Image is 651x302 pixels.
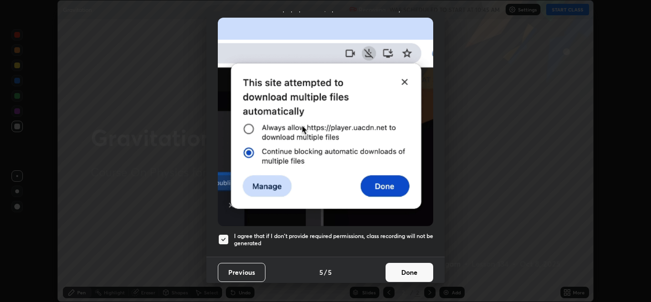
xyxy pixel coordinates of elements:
h4: / [324,267,327,277]
h4: 5 [328,267,332,277]
button: Previous [218,263,265,282]
img: downloads-permission-blocked.gif [218,18,433,226]
h5: I agree that if I don't provide required permissions, class recording will not be generated [234,232,433,247]
button: Done [386,263,433,282]
h4: 5 [319,267,323,277]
